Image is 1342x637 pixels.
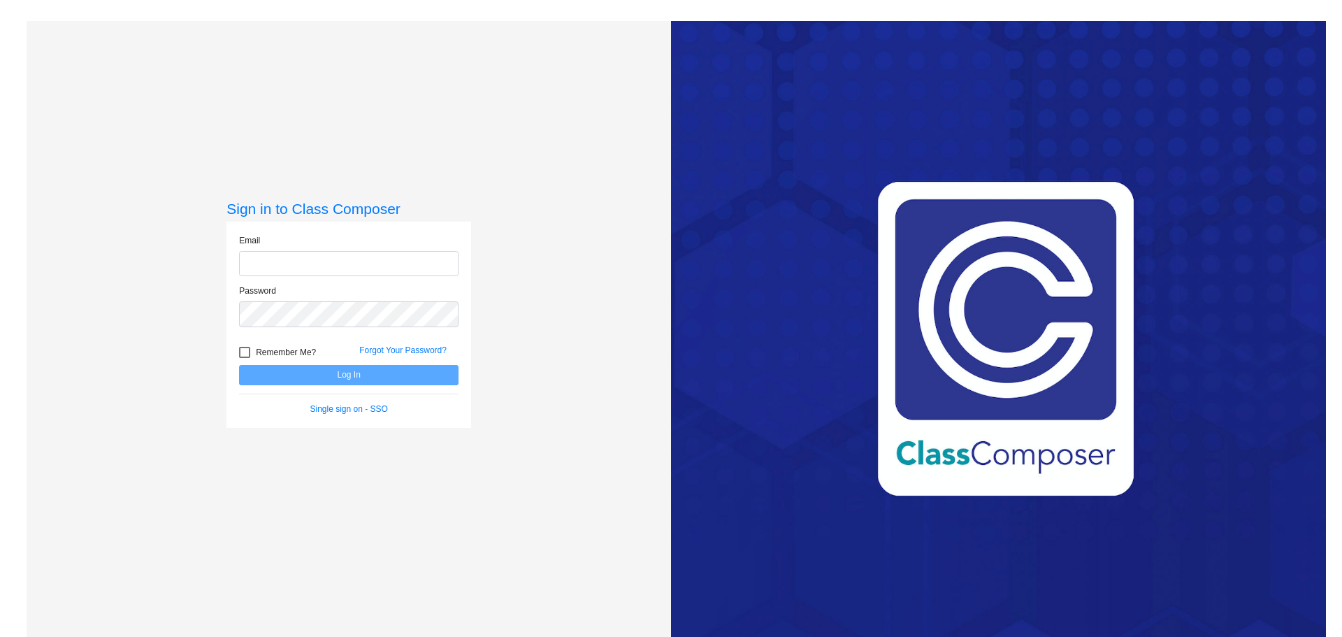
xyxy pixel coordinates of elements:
[256,344,316,361] span: Remember Me?
[239,234,260,247] label: Email
[239,285,276,297] label: Password
[239,365,459,385] button: Log In
[359,345,447,355] a: Forgot Your Password?
[226,200,471,217] h3: Sign in to Class Composer
[310,404,388,414] a: Single sign on - SSO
